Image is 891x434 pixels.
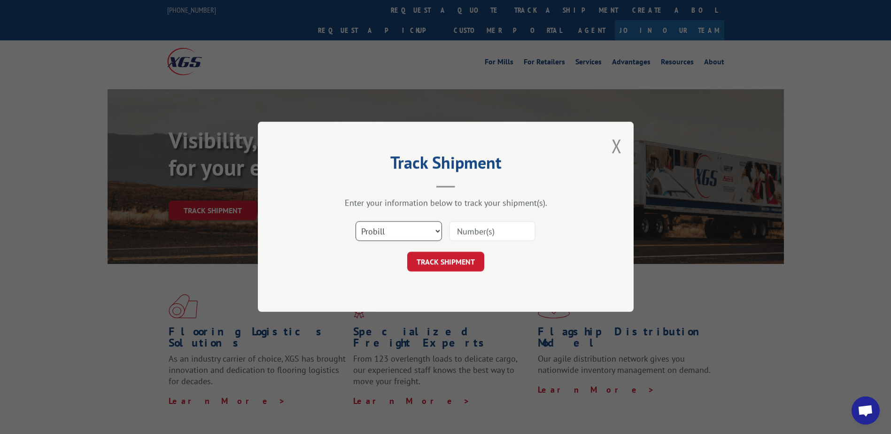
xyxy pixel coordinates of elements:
[612,133,622,158] button: Close modal
[305,156,587,174] h2: Track Shipment
[449,222,535,241] input: Number(s)
[305,198,587,209] div: Enter your information below to track your shipment(s).
[407,252,484,272] button: TRACK SHIPMENT
[852,396,880,425] div: Open chat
